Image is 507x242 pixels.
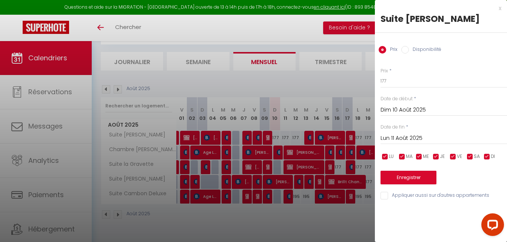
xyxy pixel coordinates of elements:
button: Enregistrer [381,171,436,184]
label: Date de début [381,95,413,103]
div: x [375,4,501,13]
div: Suite [PERSON_NAME] [381,13,501,25]
span: VE [457,153,462,160]
span: LU [389,153,394,160]
label: Prix [381,67,388,75]
label: Disponibilité [409,46,441,54]
label: Date de fin [381,124,405,131]
span: SA [474,153,480,160]
span: ME [423,153,429,160]
span: DI [491,153,495,160]
label: Prix [386,46,398,54]
iframe: LiveChat chat widget [475,210,507,242]
span: JE [440,153,445,160]
span: MA [406,153,413,160]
